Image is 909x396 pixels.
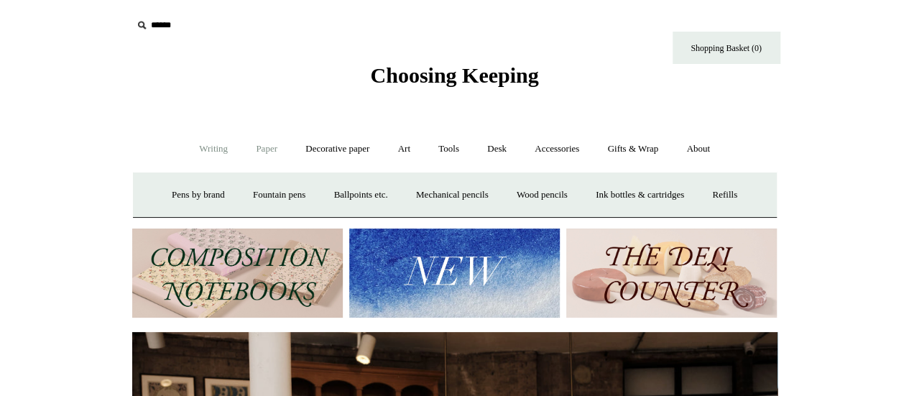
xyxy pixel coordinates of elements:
[699,176,750,214] a: Refills
[504,176,581,214] a: Wood pencils
[474,130,520,168] a: Desk
[673,130,723,168] a: About
[243,130,290,168] a: Paper
[321,176,401,214] a: Ballpoints etc.
[132,229,343,318] img: 202302 Composition ledgers.jpg__PID:69722ee6-fa44-49dd-a067-31375e5d54ec
[159,176,238,214] a: Pens by brand
[240,176,318,214] a: Fountain pens
[370,63,538,87] span: Choosing Keeping
[186,130,241,168] a: Writing
[385,130,423,168] a: Art
[522,130,592,168] a: Accessories
[349,229,560,318] img: New.jpg__PID:f73bdf93-380a-4a35-bcfe-7823039498e1
[403,176,502,214] a: Mechanical pencils
[292,130,382,168] a: Decorative paper
[566,229,777,318] img: The Deli Counter
[673,32,780,64] a: Shopping Basket (0)
[370,75,538,85] a: Choosing Keeping
[594,130,671,168] a: Gifts & Wrap
[583,176,697,214] a: Ink bottles & cartridges
[425,130,472,168] a: Tools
